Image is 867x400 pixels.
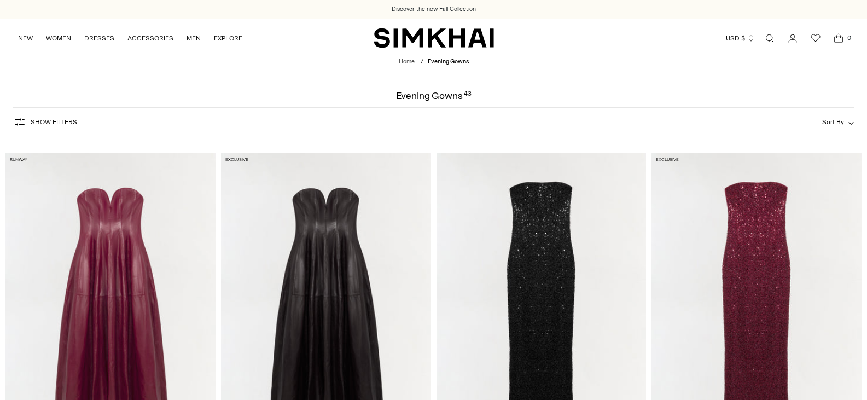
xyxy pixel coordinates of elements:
[127,26,173,50] a: ACCESSORIES
[805,27,827,49] a: Wishlist
[214,26,242,50] a: EXPLORE
[726,26,755,50] button: USD $
[759,27,781,49] a: Open search modal
[396,91,472,101] h1: Evening Gowns
[822,118,844,126] span: Sort By
[31,118,77,126] span: Show Filters
[18,26,33,50] a: NEW
[421,57,423,67] div: /
[828,27,849,49] a: Open cart modal
[13,113,77,131] button: Show Filters
[46,26,71,50] a: WOMEN
[392,5,476,14] a: Discover the new Fall Collection
[399,58,415,65] a: Home
[187,26,201,50] a: MEN
[822,116,854,128] button: Sort By
[399,57,469,67] nav: breadcrumbs
[464,91,472,101] div: 43
[782,27,804,49] a: Go to the account page
[428,58,469,65] span: Evening Gowns
[84,26,114,50] a: DRESSES
[844,33,854,43] span: 0
[374,27,494,49] a: SIMKHAI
